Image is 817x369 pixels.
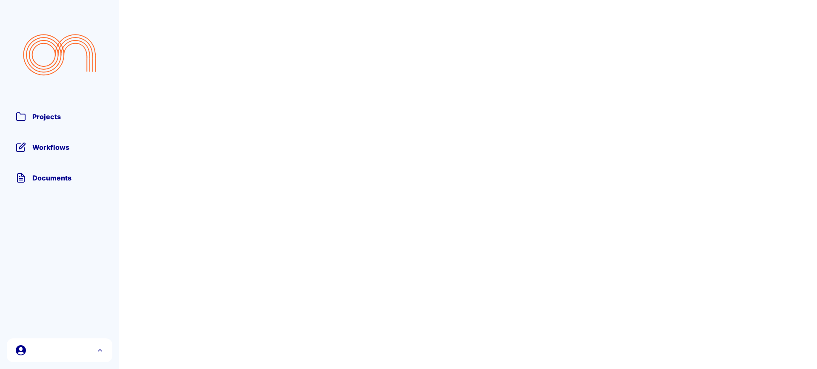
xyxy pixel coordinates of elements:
span: Projects [32,112,103,121]
span: Workflows [32,143,103,152]
a: Documents [7,166,112,190]
a: Workflows [7,135,112,159]
a: Projects [7,105,112,129]
span: Documents [32,174,103,182]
